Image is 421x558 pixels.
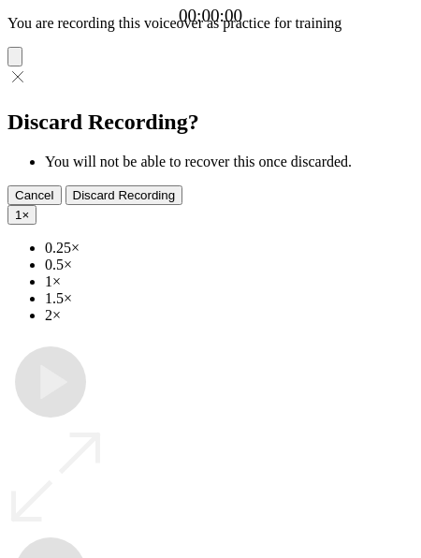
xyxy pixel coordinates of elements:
li: 1.5× [45,290,414,307]
button: Cancel [7,185,62,205]
button: Discard Recording [65,185,183,205]
h2: Discard Recording? [7,110,414,135]
li: 2× [45,307,414,324]
span: 1 [15,208,22,222]
li: 0.25× [45,240,414,257]
button: 1× [7,205,36,225]
li: You will not be able to recover this once discarded. [45,154,414,170]
li: 0.5× [45,257,414,273]
li: 1× [45,273,414,290]
p: You are recording this voiceover as practice for training [7,15,414,32]
a: 00:00:00 [179,6,242,26]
